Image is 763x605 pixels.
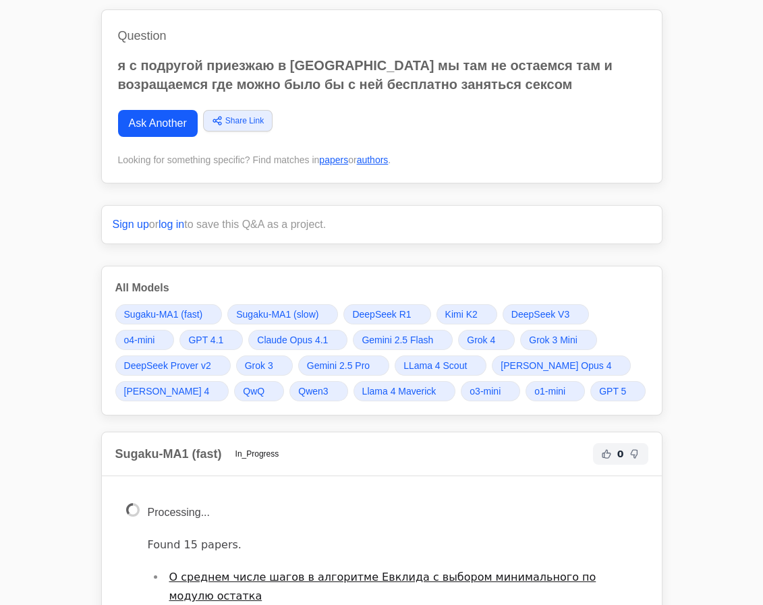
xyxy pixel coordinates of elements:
[159,219,184,230] a: log in
[492,355,631,376] a: [PERSON_NAME] Opus 4
[124,359,211,372] span: DeepSeek Prover v2
[298,355,389,376] a: Gemini 2.5 Pro
[236,355,293,376] a: Grok 3
[352,308,411,321] span: DeepSeek R1
[148,536,638,554] p: Found 15 papers.
[470,384,501,398] span: o3-mini
[148,507,210,518] span: Processing...
[124,333,155,347] span: o4-mini
[113,219,149,230] a: Sign up
[248,330,347,350] a: Claude Opus 4.1
[362,384,436,398] span: Llama 4 Maverick
[458,330,515,350] a: Grok 4
[118,110,198,137] a: Ask Another
[227,304,338,324] a: Sugaku-MA1 (slow)
[590,381,646,401] a: GPT 5
[362,333,433,347] span: Gemini 2.5 Flash
[115,280,648,296] h3: All Models
[115,330,175,350] a: o4-mini
[503,304,589,324] a: DeepSeek V3
[520,330,597,350] a: Grok 3 Mini
[598,446,615,462] button: Helpful
[188,333,223,347] span: GPT 4.1
[617,447,624,461] span: 0
[403,359,467,372] span: LLama 4 Scout
[115,355,231,376] a: DeepSeek Prover v2
[113,217,651,233] p: or to save this Q&A as a project.
[289,381,347,401] a: Qwen3
[124,384,210,398] span: [PERSON_NAME] 4
[436,304,497,324] a: Kimi K2
[227,446,287,462] span: In_Progress
[115,444,222,463] h2: Sugaku-MA1 (fast)
[118,26,646,45] h1: Question
[319,154,348,165] a: papers
[445,308,478,321] span: Kimi K2
[343,304,430,324] a: DeepSeek R1
[118,56,646,94] p: я с подругой приезжаю в [GEOGRAPHIC_DATA] мы там не остаемся там и возращаемся где можно было бы ...
[243,384,264,398] span: QwQ
[353,330,453,350] a: Gemini 2.5 Flash
[179,330,243,350] a: GPT 4.1
[511,308,569,321] span: DeepSeek V3
[395,355,486,376] a: LLama 4 Scout
[357,154,389,165] a: authors
[115,304,223,324] a: Sugaku-MA1 (fast)
[534,384,565,398] span: o1-mini
[307,359,370,372] span: Gemini 2.5 Pro
[169,571,596,602] a: О среднем числе шагов в алгоритме Евклида с выбором минимального по модулю остатка
[599,384,626,398] span: GPT 5
[115,381,229,401] a: [PERSON_NAME] 4
[467,333,495,347] span: Grok 4
[627,446,643,462] button: Not Helpful
[298,384,328,398] span: Qwen3
[234,381,284,401] a: QwQ
[118,153,646,167] div: Looking for something specific? Find matches in or .
[225,115,264,127] span: Share Link
[124,308,203,321] span: Sugaku-MA1 (fast)
[236,308,318,321] span: Sugaku-MA1 (slow)
[354,381,456,401] a: Llama 4 Maverick
[526,381,585,401] a: o1-mini
[461,381,520,401] a: o3-mini
[529,333,577,347] span: Grok 3 Mini
[245,359,273,372] span: Grok 3
[257,333,328,347] span: Claude Opus 4.1
[501,359,611,372] span: [PERSON_NAME] Opus 4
